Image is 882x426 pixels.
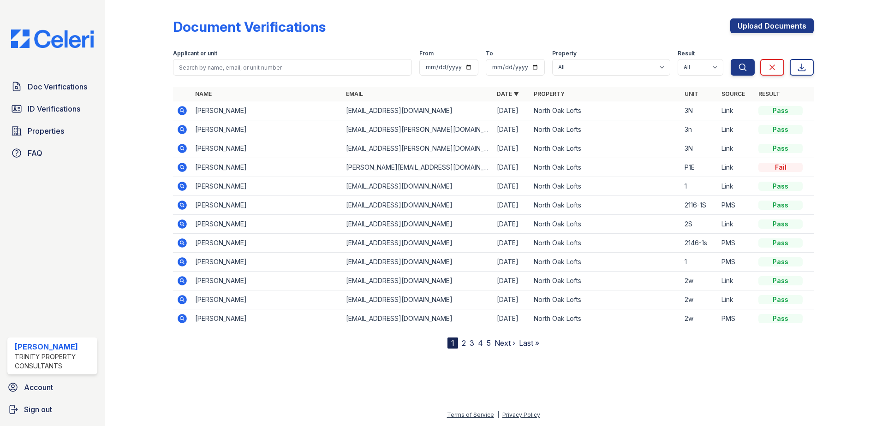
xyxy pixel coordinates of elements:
[493,234,530,253] td: [DATE]
[173,59,412,76] input: Search by name, email, or unit number
[173,18,326,35] div: Document Verifications
[718,309,755,328] td: PMS
[681,309,718,328] td: 2w
[342,196,493,215] td: [EMAIL_ADDRESS][DOMAIN_NAME]
[721,90,745,97] a: Source
[191,139,342,158] td: [PERSON_NAME]
[493,158,530,177] td: [DATE]
[191,101,342,120] td: [PERSON_NAME]
[534,90,565,97] a: Property
[4,400,101,419] a: Sign out
[730,18,814,33] a: Upload Documents
[497,90,519,97] a: Date ▼
[470,338,474,348] a: 3
[7,122,97,140] a: Properties
[718,139,755,158] td: Link
[502,411,540,418] a: Privacy Policy
[15,352,94,371] div: Trinity Property Consultants
[447,337,458,349] div: 1
[342,101,493,120] td: [EMAIL_ADDRESS][DOMAIN_NAME]
[758,276,803,285] div: Pass
[718,196,755,215] td: PMS
[530,120,681,139] td: North Oak Lofts
[495,338,515,348] a: Next ›
[530,139,681,158] td: North Oak Lofts
[681,290,718,309] td: 2w
[493,272,530,290] td: [DATE]
[718,120,755,139] td: Link
[342,290,493,309] td: [EMAIL_ADDRESS][DOMAIN_NAME]
[530,177,681,196] td: North Oak Lofts
[530,101,681,120] td: North Oak Lofts
[346,90,363,97] a: Email
[718,234,755,253] td: PMS
[681,234,718,253] td: 2146-1s
[718,290,755,309] td: Link
[681,215,718,234] td: 2S
[486,50,493,57] label: To
[530,215,681,234] td: North Oak Lofts
[552,50,577,57] label: Property
[758,144,803,153] div: Pass
[493,215,530,234] td: [DATE]
[758,219,803,229] div: Pass
[28,125,64,136] span: Properties
[493,101,530,120] td: [DATE]
[195,90,212,97] a: Name
[342,272,493,290] td: [EMAIL_ADDRESS][DOMAIN_NAME]
[681,196,718,215] td: 2116-1S
[191,309,342,328] td: [PERSON_NAME]
[191,120,342,139] td: [PERSON_NAME]
[24,382,53,393] span: Account
[191,272,342,290] td: [PERSON_NAME]
[681,253,718,272] td: 1
[342,215,493,234] td: [EMAIL_ADDRESS][DOMAIN_NAME]
[342,158,493,177] td: [PERSON_NAME][EMAIL_ADDRESS][DOMAIN_NAME]
[758,238,803,248] div: Pass
[493,120,530,139] td: [DATE]
[191,253,342,272] td: [PERSON_NAME]
[758,125,803,134] div: Pass
[7,77,97,96] a: Doc Verifications
[342,234,493,253] td: [EMAIL_ADDRESS][DOMAIN_NAME]
[487,338,491,348] a: 5
[15,341,94,352] div: [PERSON_NAME]
[7,100,97,118] a: ID Verifications
[758,106,803,115] div: Pass
[493,196,530,215] td: [DATE]
[462,338,466,348] a: 2
[478,338,483,348] a: 4
[681,272,718,290] td: 2w
[681,120,718,139] td: 3n
[681,177,718,196] td: 1
[493,290,530,309] td: [DATE]
[28,81,87,92] span: Doc Verifications
[685,90,698,97] a: Unit
[7,144,97,162] a: FAQ
[718,272,755,290] td: Link
[4,378,101,396] a: Account
[24,404,52,415] span: Sign out
[342,177,493,196] td: [EMAIL_ADDRESS][DOMAIN_NAME]
[681,139,718,158] td: 3N
[191,290,342,309] td: [PERSON_NAME]
[530,272,681,290] td: North Oak Lofts
[530,253,681,272] td: North Oak Lofts
[718,253,755,272] td: PMS
[419,50,434,57] label: From
[758,90,780,97] a: Result
[718,177,755,196] td: Link
[342,309,493,328] td: [EMAIL_ADDRESS][DOMAIN_NAME]
[758,257,803,266] div: Pass
[758,314,803,323] div: Pass
[758,201,803,210] div: Pass
[530,309,681,328] td: North Oak Lofts
[530,290,681,309] td: North Oak Lofts
[530,234,681,253] td: North Oak Lofts
[497,411,499,418] div: |
[718,158,755,177] td: Link
[530,196,681,215] td: North Oak Lofts
[28,103,80,114] span: ID Verifications
[191,177,342,196] td: [PERSON_NAME]
[681,101,718,120] td: 3N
